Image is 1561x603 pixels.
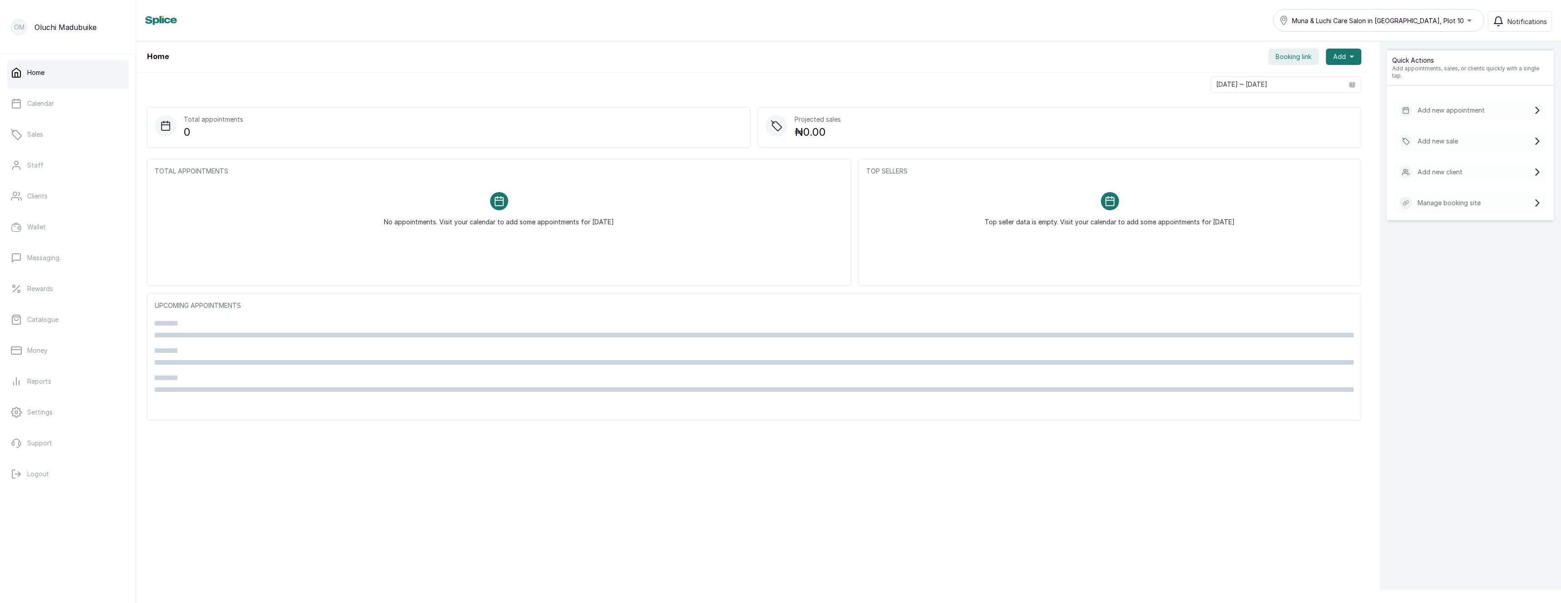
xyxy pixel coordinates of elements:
p: Top seller data is empty. Visit your calendar to add some appointments for [DATE] [985,210,1235,227]
p: Logout [27,470,49,479]
p: Oluchi Madubuike [34,22,97,33]
p: Manage booking site [1418,198,1481,208]
a: Support [7,430,128,456]
span: Add [1333,52,1346,61]
span: Muna & Luchi Care Salon in [GEOGRAPHIC_DATA], Plot 10 [1292,16,1464,25]
p: Add new appointment [1418,106,1485,115]
p: Messaging [27,253,59,262]
p: Money [27,346,48,355]
p: No appointments. Visit your calendar to add some appointments for [DATE] [384,210,614,227]
p: Projected sales [795,115,841,124]
a: Rewards [7,276,128,301]
p: ₦0.00 [795,124,841,140]
p: Catalogue [27,315,59,324]
p: TOTAL APPOINTMENTS [155,167,844,176]
span: Notifications [1507,17,1547,26]
h1: Home [147,51,169,62]
a: Calendar [7,91,128,116]
p: Rewards [27,284,53,293]
a: Clients [7,183,128,209]
a: Catalogue [7,307,128,332]
p: Reports [27,377,51,386]
p: Add new sale [1418,137,1458,146]
input: Select date [1211,77,1344,92]
p: Wallet [27,222,46,232]
p: Support [27,439,52,448]
button: Muna & Luchi Care Salon in [GEOGRAPHIC_DATA], Plot 10 [1273,9,1484,32]
p: 0 [184,124,243,140]
p: Add appointments, sales, or clients quickly with a single tap. [1392,65,1548,79]
p: Add new client [1418,168,1463,177]
p: TOP SELLERS [866,167,1354,176]
span: Booking link [1276,52,1311,61]
p: Calendar [27,99,54,108]
button: Booking link [1268,49,1319,65]
button: Notifications [1488,11,1552,32]
p: Total appointments [184,115,243,124]
a: Settings [7,400,128,425]
a: Reports [7,369,128,394]
a: Staff [7,153,128,178]
p: Home [27,68,44,77]
p: OM [14,23,25,32]
a: Money [7,338,128,363]
p: Clients [27,192,48,201]
button: Add [1326,49,1361,65]
button: Logout [7,461,128,487]
p: UPCOMING APPOINTMENTS [155,301,1354,310]
p: Settings [27,408,53,417]
a: Messaging [7,245,128,271]
p: Quick Actions [1392,56,1548,65]
a: Wallet [7,214,128,240]
p: Staff [27,161,44,170]
svg: calendar [1349,81,1355,88]
p: Sales [27,130,43,139]
a: Home [7,60,128,85]
a: Sales [7,122,128,147]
